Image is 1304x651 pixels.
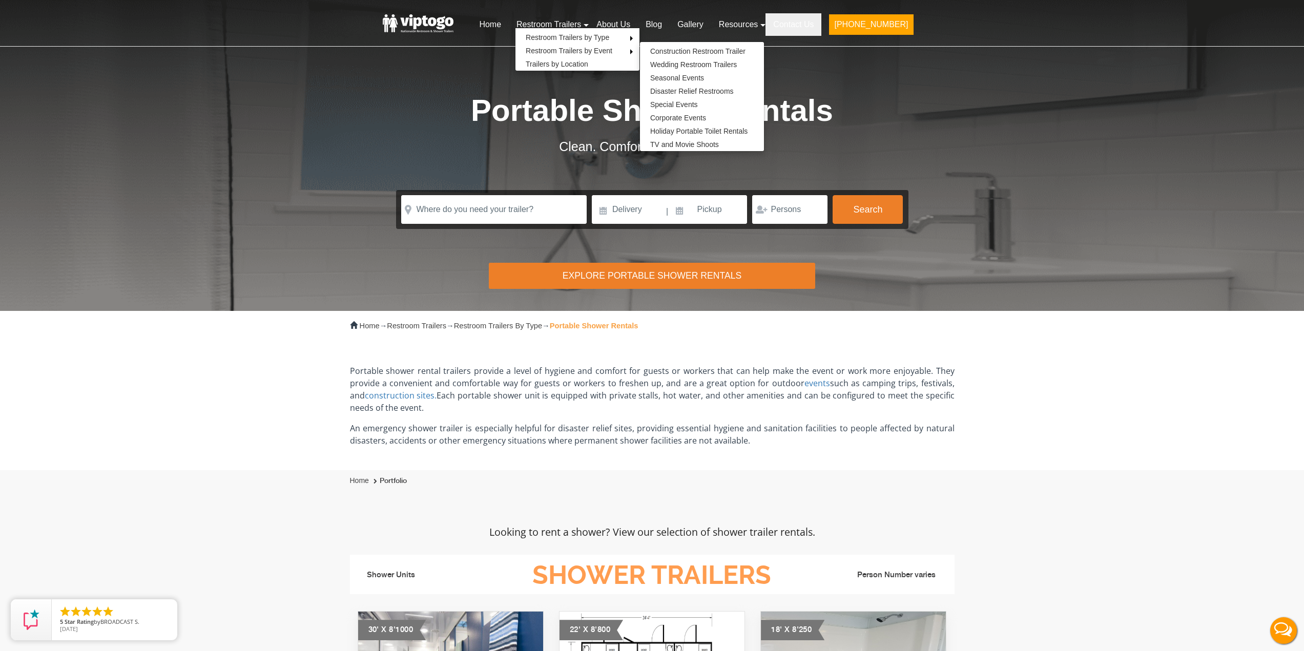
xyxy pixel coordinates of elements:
li:  [59,605,71,618]
a: TV and Movie Shoots [640,138,729,151]
span: 5 [60,618,63,625]
a: About Us [589,13,638,36]
a: Special Events [640,98,708,111]
a: Contact Us [765,13,821,36]
a: Disaster Relief Restrooms [640,85,744,98]
span: by [60,619,169,626]
p: An emergency shower trailer is especially helpful for disaster relief sites, providing essential ... [350,422,955,447]
a: Restroom Trailers By Type [454,322,542,330]
p: Looking to rent a shower? View our selection of shower trailer rentals. [350,522,955,542]
a: Construction Restroom Trailer [640,45,756,58]
span: Clean. Comfortable. Convenient. [559,139,745,154]
div: Explore Portable Shower Rentals [489,263,815,289]
h3: Shower Trailers [506,561,797,590]
li:  [80,605,93,618]
div: 30' X 8'1000 [358,620,426,640]
a: events [804,377,830,389]
input: Persons [752,195,827,224]
img: Review Rating [21,610,42,630]
button: [PHONE_NUMBER] [829,14,913,35]
a: Seasonal Events [640,71,714,85]
a: Blog [638,13,670,36]
a: Home [350,476,369,485]
button: Search [833,195,903,224]
a: Corporate Events [640,111,716,124]
a: Restroom Trailers by Type [515,31,619,44]
div: 18' X 8'250 [761,620,824,640]
a: Trailers by Location [515,57,598,71]
span: Portable Shower Rentals [471,93,833,128]
span: → → → [360,322,638,330]
li: Person Number varies [798,569,946,581]
a: Restroom Trailers by Event [515,44,623,57]
a: Home [360,322,380,330]
li:  [70,605,82,618]
a: Restroom Trailers [387,322,446,330]
input: Pickup [670,195,748,224]
div: 22' X 8'800 [560,620,623,640]
a: Home [471,13,509,36]
span: | [666,195,668,228]
strong: Portable Shower Rentals [550,322,638,330]
li:  [91,605,104,618]
input: Where do you need your trailer? [401,195,587,224]
span: BROADCAST S. [100,618,139,625]
li:  [102,605,114,618]
a: Gallery [670,13,711,36]
button: Live Chat [1263,610,1304,651]
a: construction sites. [365,390,437,401]
a: Restroom Trailers [509,13,589,36]
li: Shower Units [358,560,506,591]
a: [PHONE_NUMBER] [821,13,921,41]
a: Wedding Restroom Trailers [640,58,747,71]
input: Delivery [592,195,665,224]
span: [DATE] [60,625,78,633]
a: Holiday Portable Toilet Rentals [640,124,758,138]
li: Portfolio [371,475,407,487]
a: Resources [711,13,765,36]
span: Star Rating [65,618,94,625]
p: Portable shower rental trailers provide a level of hygiene and comfort for guests or workers that... [350,365,955,414]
